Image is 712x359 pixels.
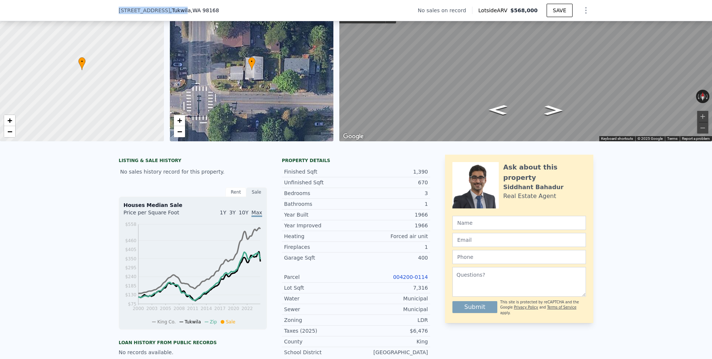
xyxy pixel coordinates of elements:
tspan: 2017 [214,306,226,311]
span: − [177,127,182,136]
span: 10Y [239,210,248,215]
div: • [78,57,86,70]
div: LISTING & SALE HISTORY [119,158,267,165]
a: Terms of Service [547,305,576,309]
div: Rent [225,187,246,197]
div: 400 [356,254,428,261]
div: Sale [246,187,267,197]
input: Phone [452,250,586,264]
span: , Tukwila [170,7,219,14]
tspan: 2005 [160,306,171,311]
tspan: 2008 [174,306,185,311]
div: Finished Sqft [284,168,356,175]
tspan: $185 [125,283,136,289]
path: Go West, S 150th St [481,103,515,117]
button: Submit [452,301,497,313]
tspan: 2003 [146,306,158,311]
div: Unfinished Sqft [284,179,356,186]
span: • [78,58,86,65]
a: 004200-0114 [393,274,428,280]
span: 1Y [220,210,226,215]
tspan: 2000 [133,306,144,311]
a: Privacy Policy [514,305,538,309]
div: Siddhant Bahadur [503,183,564,192]
div: Fireplaces [284,243,356,251]
div: Zoning [284,316,356,324]
tspan: $130 [125,292,136,297]
div: 7,316 [356,284,428,292]
div: Year Built [284,211,356,218]
span: + [177,116,182,125]
div: • [248,57,256,70]
tspan: $405 [125,247,136,252]
div: 1 [356,243,428,251]
div: 670 [356,179,428,186]
input: Name [452,216,586,230]
button: Keyboard shortcuts [601,136,633,141]
div: $6,476 [356,327,428,335]
div: Ask about this property [503,162,586,183]
a: Zoom in [174,115,185,126]
span: Tukwila [185,319,201,325]
div: No records available. [119,349,267,356]
div: Forced air unit [356,233,428,240]
button: Reset the view [700,90,705,103]
div: Real Estate Agent [503,192,556,201]
div: Water [284,295,356,302]
div: No sales history record for this property. [119,165,267,178]
div: LDR [356,316,428,324]
span: Lotside ARV [478,7,510,14]
div: Municipal [356,306,428,313]
div: 3 [356,190,428,197]
div: King [356,338,428,345]
span: + [7,116,12,125]
div: No sales on record [418,7,472,14]
div: This site is protected by reCAPTCHA and the Google and apply. [500,300,586,316]
a: Terms (opens in new tab) [667,136,678,141]
div: Year Improved [284,222,356,229]
span: Max [251,210,262,217]
div: Price per Square Foot [123,209,193,221]
span: Zip [210,319,217,325]
tspan: 2011 [187,306,198,311]
button: SAVE [547,4,573,17]
div: Property details [282,158,430,164]
span: − [7,127,12,136]
button: Show Options [578,3,593,18]
tspan: $240 [125,274,136,279]
a: Open this area in Google Maps (opens a new window) [341,132,366,141]
div: Bedrooms [284,190,356,197]
div: 1966 [356,211,428,218]
div: Municipal [356,295,428,302]
span: $568,000 [510,7,538,13]
a: Zoom out [174,126,185,137]
span: King Co. [157,319,176,325]
span: © 2025 Google [637,136,663,141]
button: Rotate counterclockwise [696,90,700,103]
div: Sewer [284,306,356,313]
tspan: $460 [125,238,136,243]
tspan: $75 [128,302,136,307]
div: 1 [356,200,428,208]
div: County [284,338,356,345]
div: Parcel [284,273,356,281]
div: 1,390 [356,168,428,175]
div: Loan history from public records [119,340,267,346]
div: Garage Sqft [284,254,356,261]
input: Email [452,233,586,247]
button: Rotate clockwise [706,90,710,103]
a: Zoom out [4,126,15,137]
button: Zoom out [697,122,708,134]
div: [GEOGRAPHIC_DATA] [356,349,428,356]
span: , WA 98168 [191,7,219,13]
span: [STREET_ADDRESS] [119,7,170,14]
div: 1966 [356,222,428,229]
a: Zoom in [4,115,15,126]
button: Zoom in [697,111,708,122]
tspan: $295 [125,265,136,270]
tspan: 2020 [228,306,239,311]
tspan: 2022 [241,306,253,311]
div: Taxes (2025) [284,327,356,335]
div: Lot Sqft [284,284,356,292]
path: Go East, S 150th St [536,103,571,118]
